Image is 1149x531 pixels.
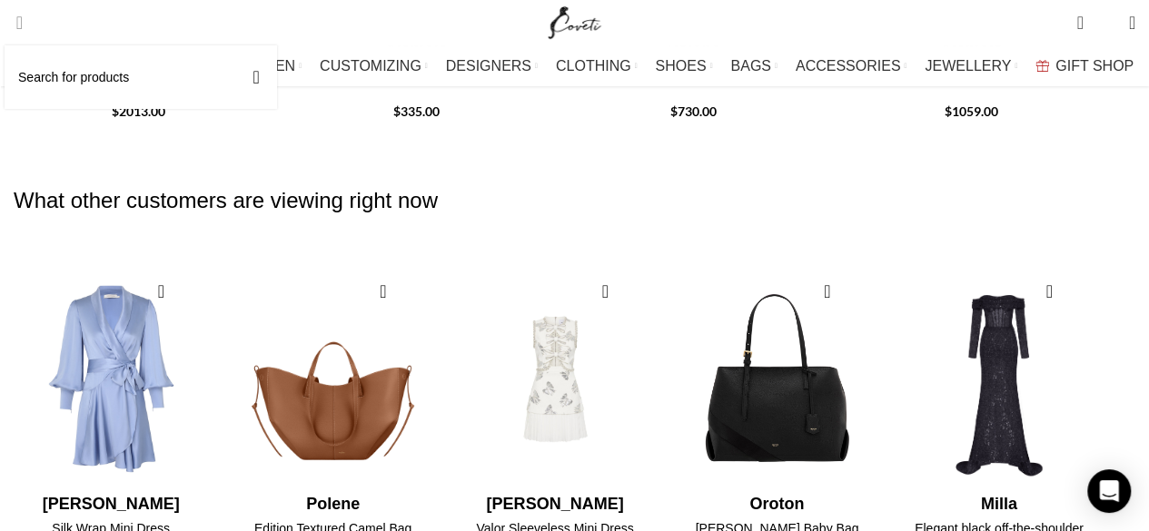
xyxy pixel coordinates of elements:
span: SHOES [655,57,706,74]
a: Site logo [544,14,605,29]
span: 0 [1078,9,1092,23]
a: CLOTHING [556,48,638,84]
span: JEWELLERY [925,57,1011,74]
a: 0 [1067,5,1092,41]
h4: Milla [902,493,1096,516]
span: $335.00 [393,103,440,119]
span: CLOTHING [556,57,631,74]
h4: Polene [235,493,430,516]
div: Open Intercom Messenger [1087,469,1131,513]
a: Quick view [1038,280,1061,303]
span: $1059.00 [945,103,998,119]
img: Milla-Elegant-black-off-the-shoulder-sparkling-maxi-dress.jpg [902,270,1096,488]
div: Main navigation [5,48,1144,84]
a: Quick view [816,280,838,303]
input: Search [5,45,277,109]
img: Oroton-Margot-Baby-Bag.jpg [679,270,874,488]
span: MEN [263,57,296,74]
a: ACCESSORIES [796,48,907,84]
span: CUSTOMIZING [320,57,421,74]
span: ACCESSORIES [796,57,901,74]
a: DESIGNERS [446,48,538,84]
h4: Oroton [679,493,874,516]
span: GIFT SHOP [1055,57,1134,74]
a: GIFT SHOP [1035,48,1134,84]
span: DESIGNERS [446,57,531,74]
a: JEWELLERY [925,48,1017,84]
h2: What other customers are viewing right now [14,149,1135,252]
img: GiftBag [1035,60,1049,72]
span: BAGS [730,57,770,74]
a: Quick view [594,280,617,303]
img: Polene-Cyme.png [235,270,430,488]
span: $2013.00 [112,103,165,119]
span: 0 [1101,18,1114,32]
img: Rebecca-Vallance-Valor-Sleeveless-Mini-Dress-13-scaled.jpg [458,270,652,488]
h4: [PERSON_NAME] [14,493,208,516]
span: $730.00 [670,103,717,119]
a: CUSTOMIZING [320,48,428,84]
a: Search [5,5,23,41]
a: SHOES [655,48,712,84]
a: Quick view [371,280,394,303]
a: BAGS [730,48,777,84]
a: MEN [263,48,302,84]
h4: [PERSON_NAME] [458,493,652,516]
div: My Wishlist [1097,5,1115,41]
a: Quick view [150,280,173,303]
img: Zimmermann-Silk-Wrap-Mini-Dress.jpg [14,270,208,488]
